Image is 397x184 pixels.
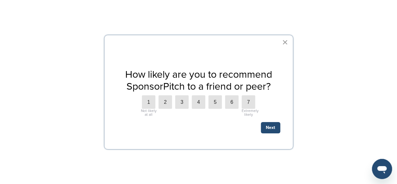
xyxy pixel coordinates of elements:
[208,95,222,109] label: 5
[372,159,392,179] iframe: Button to launch messaging window
[158,95,172,109] label: 2
[175,95,189,109] label: 3
[282,37,288,47] button: Close
[192,95,205,109] label: 4
[242,109,255,116] div: Extremely likely
[142,95,155,109] label: 1
[117,69,280,93] p: How likely are you to recommend SponsorPitch to a friend or peer?
[261,122,280,133] button: Next
[242,95,255,109] label: 7
[225,95,239,109] label: 6
[140,109,157,116] div: Not likely at all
